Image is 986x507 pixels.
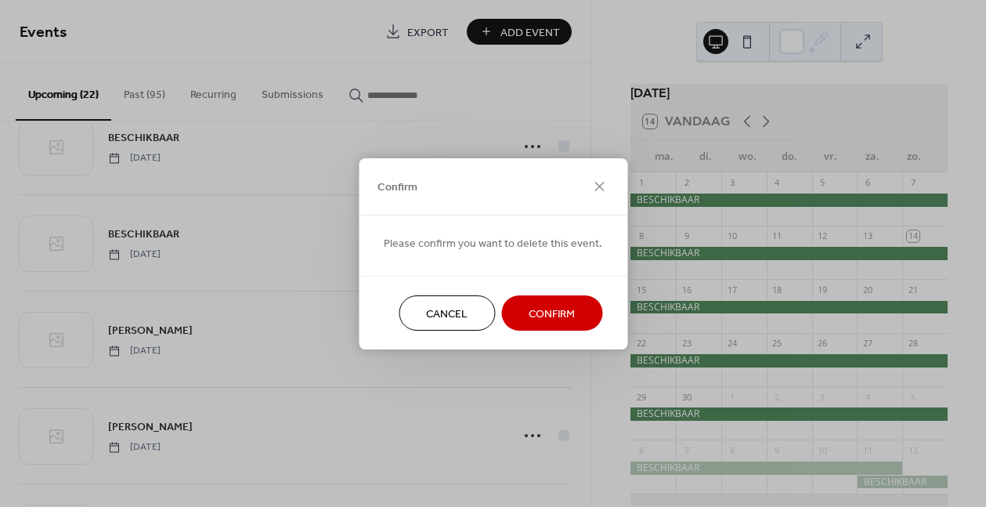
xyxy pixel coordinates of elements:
button: Cancel [399,295,495,331]
span: Cancel [426,306,468,322]
span: Confirm [377,179,417,196]
span: Confirm [529,306,575,322]
span: Please confirm you want to delete this event. [384,235,602,252]
button: Confirm [501,295,602,331]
